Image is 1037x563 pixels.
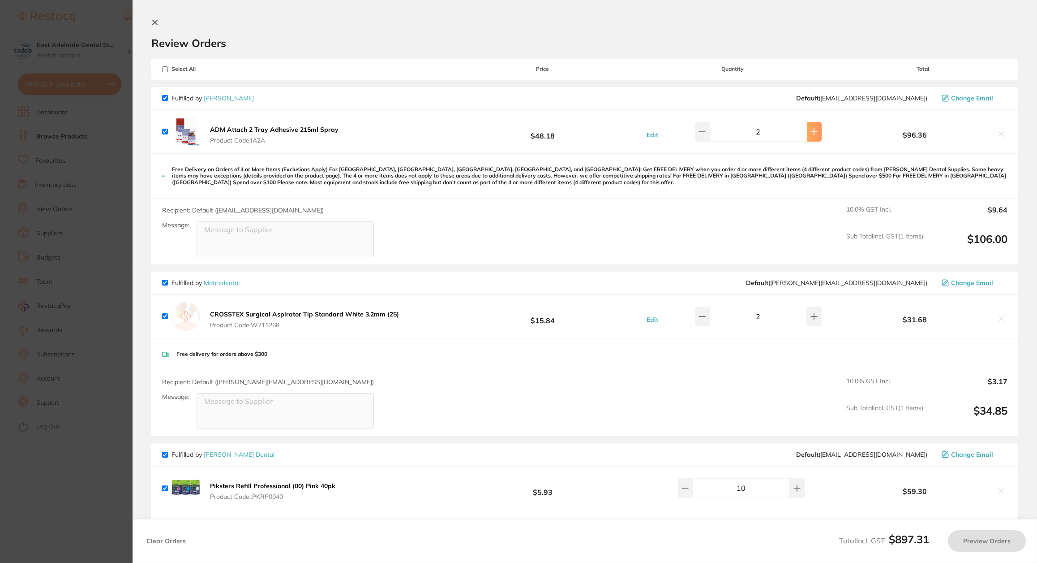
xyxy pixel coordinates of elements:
[951,451,993,458] span: Change Email
[951,279,993,286] span: Change Email
[930,404,1007,429] output: $34.85
[207,310,402,329] button: CROSSTEX Surgical Aspirator Tip Standard White 3.2mm (25) Product Code:W711268
[930,206,1007,225] output: $9.64
[458,123,627,140] b: $48.18
[746,279,768,287] b: Default
[838,131,991,139] b: $96.36
[210,310,399,318] b: CROSSTEX Surgical Aspirator Tip Standard White 3.2mm (25)
[644,131,661,139] button: Edit
[939,279,1007,287] button: Change Email
[846,233,923,257] span: Sub Total Incl. GST ( 1 Items)
[162,66,252,72] span: Select All
[207,126,341,144] button: ADM Attach 2 Tray Adhesive 215ml Spray Product Code:IA2A
[796,450,818,459] b: Default
[207,482,338,501] button: Piksters Refill Professional (00) Pink 40pk Product Code:.PKRP0040
[939,450,1007,459] button: Change Email
[846,404,923,429] span: Sub Total Incl. GST ( 1 Items)
[930,377,1007,397] output: $3.17
[948,530,1026,552] button: Preview Orders
[171,474,200,502] img: c2w2MnV6aw
[204,279,240,287] a: Matrixdental
[162,378,374,386] span: Recipient: Default ( [PERSON_NAME][EMAIL_ADDRESS][DOMAIN_NAME] )
[889,533,929,546] b: $897.31
[162,206,324,214] span: Recipient: Default ( [EMAIL_ADDRESS][DOMAIN_NAME] )
[796,451,927,458] span: sales@piksters.com
[210,137,339,144] span: Product Code: IA2A
[171,302,200,331] img: empty.jpg
[838,487,991,495] b: $59.30
[939,94,1007,102] button: Change Email
[838,66,1007,72] span: Total
[210,126,339,134] b: ADM Attach 2 Tray Adhesive 215ml Spray
[838,316,991,324] b: $31.68
[746,279,927,286] span: peter@matrixdental.com.au
[951,95,993,102] span: Change Email
[458,480,627,497] b: $5.93
[144,530,189,552] button: Clear Orders
[458,66,627,72] span: Price
[644,316,661,324] button: Edit
[846,377,923,397] span: 10.0 % GST Incl.
[204,450,274,459] a: [PERSON_NAME] Dental
[839,536,929,545] span: Total Incl. GST
[930,233,1007,257] output: $106.00
[151,36,1018,50] h2: Review Orders
[171,117,200,146] img: Z2g3cDMxYg
[204,94,254,102] a: [PERSON_NAME]
[210,493,335,500] span: Product Code: .PKRP0040
[171,279,240,286] p: Fulfilled by
[796,95,927,102] span: save@adamdental.com.au
[172,166,1007,186] p: Free Delivery on Orders of 4 or More Items (Exclusions Apply) For [GEOGRAPHIC_DATA], [GEOGRAPHIC_...
[796,94,818,102] b: Default
[627,66,838,72] span: Quantity
[846,206,923,225] span: 10.0 % GST Incl.
[210,482,335,490] b: Piksters Refill Professional (00) Pink 40pk
[171,95,254,102] p: Fulfilled by
[162,393,189,401] label: Message:
[458,308,627,325] b: $15.84
[171,451,274,458] p: Fulfilled by
[162,221,189,229] label: Message:
[210,321,399,329] span: Product Code: W711268
[171,517,200,546] img: eDR2cmh1eg
[176,351,267,357] p: Free delivery for orders above $300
